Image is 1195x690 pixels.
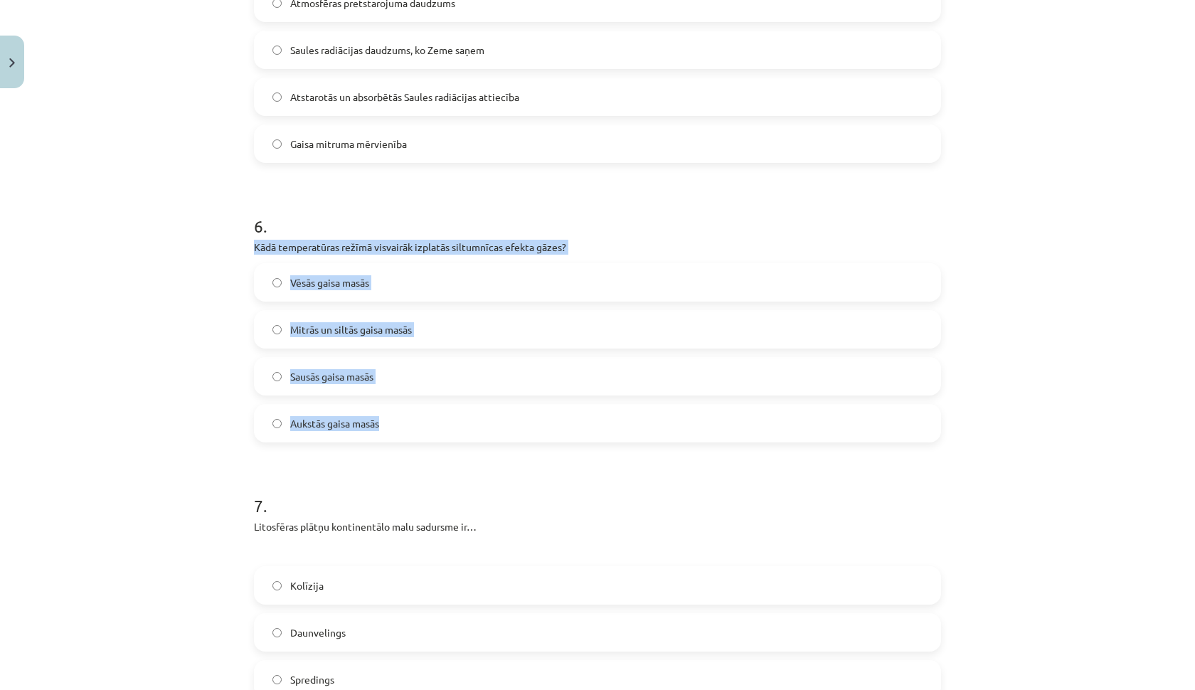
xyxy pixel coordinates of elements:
input: Saules radiācijas daudzums, ko Zeme saņem [272,46,282,55]
img: icon-close-lesson-0947bae3869378f0d4975bcd49f059093ad1ed9edebbc8119c70593378902aed.svg [9,58,15,68]
span: Kolīzija [290,578,324,593]
input: Kolīzija [272,581,282,590]
input: Vēsās gaisa masās [272,278,282,287]
span: Spredings [290,672,334,687]
h1: 7 . [254,471,941,515]
input: Spredings [272,675,282,684]
span: Vēsās gaisa masās [290,275,369,290]
span: Saules radiācijas daudzums, ko Zeme saņem [290,43,484,58]
input: Daunvelings [272,628,282,637]
span: Mitrās un siltās gaisa masās [290,322,412,337]
input: Sausās gaisa masās [272,372,282,381]
span: Atstarotās un absorbētās Saules radiācijas attiecība [290,90,519,105]
h1: 6 . [254,191,941,235]
input: Atstarotās un absorbētās Saules radiācijas attiecība [272,92,282,102]
input: Gaisa mitruma mērvienība [272,139,282,149]
input: Aukstās gaisa masās [272,419,282,428]
span: Gaisa mitruma mērvienība [290,137,407,152]
input: Mitrās un siltās gaisa masās [272,325,282,334]
span: Daunvelings [290,625,346,640]
span: Sausās gaisa masās [290,369,373,384]
p: Litosfēras plātņu kontinentālo malu sadursme ir… [254,519,941,534]
p: Kādā temperatūras režīmā visvairāk izplatās siltumnīcas efekta gāzes? [254,240,941,255]
span: Aukstās gaisa masās [290,416,379,431]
